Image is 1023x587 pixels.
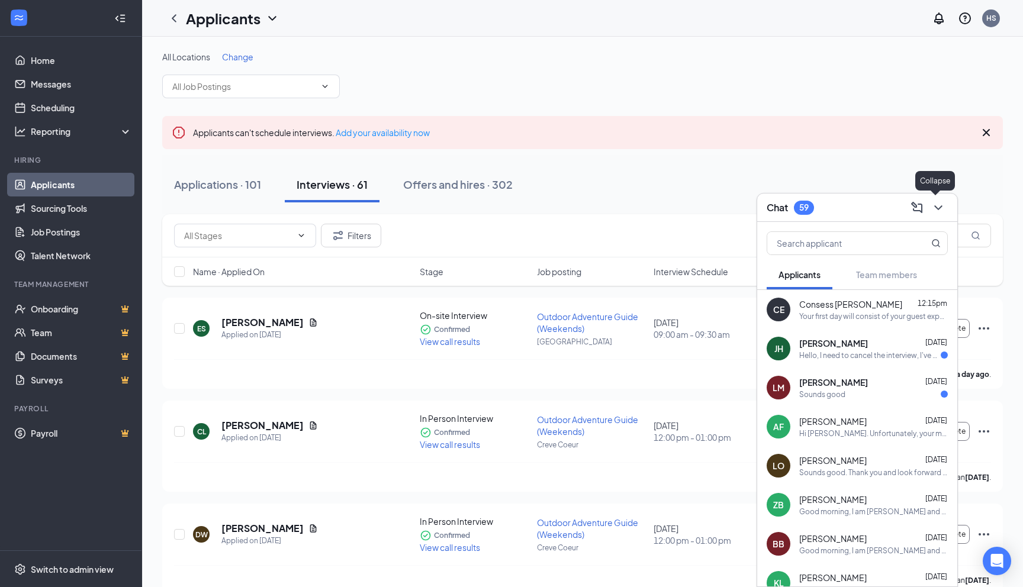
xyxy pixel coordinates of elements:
b: a day ago [956,370,989,379]
div: Sounds good [799,389,845,399]
svg: Notifications [932,11,946,25]
svg: MagnifyingGlass [971,231,980,240]
svg: QuestionInfo [958,11,972,25]
span: [DATE] [925,494,947,503]
button: ComposeMessage [908,198,927,217]
span: Outdoor Adventure Guide (Weekends) [537,414,638,437]
div: [DATE] [654,523,764,546]
svg: Analysis [14,125,26,137]
svg: ChevronDown [297,231,306,240]
h3: Chat [767,201,788,214]
h5: [PERSON_NAME] [221,419,304,432]
span: Outdoor Adventure Guide (Weekends) [537,311,638,334]
div: ES [197,324,206,334]
svg: Ellipses [977,424,991,438]
span: All Locations [162,51,210,62]
span: [DATE] [925,455,947,464]
div: Team Management [14,279,130,289]
span: 09:00 am - 09:30 am [654,328,764,340]
div: BB [773,538,784,550]
span: View call results [420,542,480,553]
span: Applicants can't schedule interviews. [193,127,430,138]
svg: Collapse [114,12,126,24]
a: DocumentsCrown [31,344,132,368]
div: JH [774,343,783,354]
span: 12:15pm [918,299,947,308]
a: Scheduling [31,96,132,120]
svg: Filter [331,228,345,243]
a: Talent Network [31,244,132,267]
span: View call results [420,439,480,450]
span: [DATE] [925,533,947,542]
span: [PERSON_NAME] [799,572,867,583]
svg: CheckmarkCircle [420,427,432,438]
div: LM [773,382,784,394]
div: AF [773,421,784,433]
h1: Applicants [186,8,260,28]
a: Home [31,49,132,72]
span: [PERSON_NAME] [799,415,867,427]
svg: CheckmarkCircle [420,324,432,336]
div: Hello, I need to cancel the interview, I've been hired elsewhere, thank you for the opportunity! [799,350,941,360]
input: All Stages [184,229,292,242]
span: [PERSON_NAME] [799,494,867,505]
div: In Person Interview [420,412,530,424]
svg: Error [172,125,186,140]
div: Good morning, I am [PERSON_NAME] and the GM for Go [GEOGRAPHIC_DATA]. I would like to welcome you... [799,507,948,517]
svg: Settings [14,563,26,575]
svg: Document [308,524,318,533]
a: Job Postings [31,220,132,244]
a: Add your availability now [336,127,430,138]
span: [PERSON_NAME] [799,376,868,388]
span: [PERSON_NAME] [799,533,867,544]
svg: WorkstreamLogo [13,12,25,24]
span: [DATE] [925,338,947,347]
span: [DATE] [925,416,947,425]
p: Creve Coeur [537,543,647,553]
div: Hiring [14,155,130,165]
div: In Person Interview [420,515,530,527]
div: CE [773,304,784,315]
div: Collapse [915,171,955,191]
div: [DATE] [654,420,764,443]
div: Payroll [14,404,130,414]
div: DW [195,530,208,540]
span: Confirmed [434,324,470,336]
div: Open Intercom Messenger [983,547,1011,575]
div: HS [986,13,996,23]
h5: [PERSON_NAME] [221,522,304,535]
span: Confirmed [434,530,470,541]
p: Creve Coeur [537,440,647,450]
svg: ChevronLeft [167,11,181,25]
span: [PERSON_NAME] [799,454,867,466]
svg: ChevronDown [931,201,945,215]
div: Your first day will consist of your guest experience which takes a few hours. We would then do a ... [799,311,948,321]
span: [DATE] [925,572,947,581]
span: Change [222,51,253,62]
p: [GEOGRAPHIC_DATA] [537,337,647,347]
div: ZB [773,499,784,511]
span: [DATE] [925,377,947,386]
svg: Cross [979,125,993,140]
div: Switch to admin view [31,563,114,575]
div: Sounds good. Thank you and look forward to meeting you then. [799,467,948,478]
div: On-site Interview [420,309,530,321]
div: Good morning, I am [PERSON_NAME] and the GM for Go [GEOGRAPHIC_DATA]. I would like to welcome you... [799,546,948,556]
b: [DATE] [965,576,989,585]
a: Sourcing Tools [31,196,132,220]
span: Stage [420,266,443,278]
svg: Document [308,421,318,430]
span: 12:00 pm - 01:00 pm [654,431,764,443]
a: Messages [31,72,132,96]
span: 12:00 pm - 01:00 pm [654,534,764,546]
div: Interviews · 61 [297,177,368,192]
a: OnboardingCrown [31,297,132,321]
span: Outdoor Adventure Guide (Weekends) [537,517,638,540]
svg: Ellipses [977,321,991,336]
div: LO [773,460,784,472]
div: Hi [PERSON_NAME]. Unfortunately, your meeting with Go Ape USA for Outdoor Adventure Guide (Weeken... [799,428,948,438]
button: Filter Filters [321,224,381,247]
div: Applications · 101 [174,177,261,192]
div: Reporting [31,125,133,137]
